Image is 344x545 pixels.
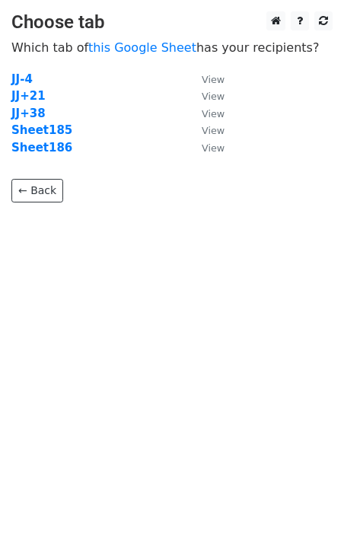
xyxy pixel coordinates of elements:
p: Which tab of has your recipients? [11,40,333,56]
small: View [202,91,225,102]
a: JJ+21 [11,89,46,103]
h3: Choose tab [11,11,333,33]
small: View [202,74,225,85]
small: View [202,108,225,120]
a: View [186,123,225,137]
small: View [202,125,225,136]
a: Sheet185 [11,123,72,137]
a: this Google Sheet [88,40,196,55]
a: View [186,107,225,120]
a: View [186,72,225,86]
a: JJ+38 [11,107,46,120]
a: View [186,141,225,155]
small: View [202,142,225,154]
a: ← Back [11,179,63,202]
a: Sheet186 [11,141,72,155]
a: View [186,89,225,103]
a: JJ-4 [11,72,33,86]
